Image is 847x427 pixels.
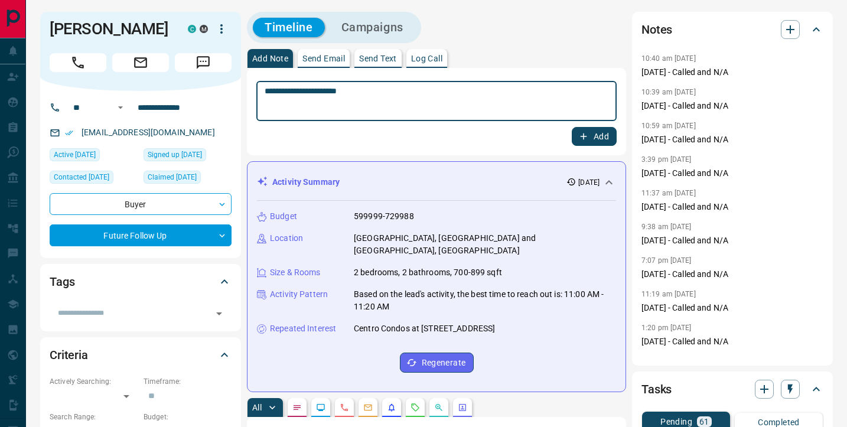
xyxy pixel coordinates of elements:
div: Thu Jun 29 2023 [144,171,232,187]
p: [DATE] - Called and N/A [641,201,823,213]
p: 10:39 am [DATE] [641,88,696,96]
div: Tasks [641,375,823,403]
p: Location [270,232,303,245]
p: 10:59 am [DATE] [641,122,696,130]
svg: Calls [340,403,349,412]
p: 61 [699,418,709,426]
button: Add [572,127,617,146]
svg: Emails [363,403,373,412]
div: Mon Jul 31 2023 [50,171,138,187]
span: Claimed [DATE] [148,171,197,183]
p: Repeated Interest [270,322,336,335]
button: Open [113,100,128,115]
p: All [252,403,262,412]
svg: Agent Actions [458,403,467,412]
p: Send Email [302,54,345,63]
p: 599999-729988 [354,210,414,223]
p: Timeframe: [144,376,232,387]
p: Based on the lead's activity, the best time to reach out is: 11:00 AM - 11:20 AM [354,288,616,313]
button: Open [211,305,227,322]
p: Add Note [252,54,288,63]
p: [DATE] - Called and N/A [641,167,823,180]
p: Send Text [359,54,397,63]
h2: Criteria [50,345,88,364]
p: 7:07 pm [DATE] [641,256,692,265]
p: 9:38 am [DATE] [641,223,692,231]
svg: Notes [292,403,302,412]
h2: Notes [641,20,672,39]
p: 11:19 am [DATE] [641,290,696,298]
p: [DATE] - Called and N/A [641,66,823,79]
p: [DATE] - Called and N/A [641,100,823,112]
span: Message [175,53,232,72]
p: Log Call [411,54,442,63]
p: [DATE] [578,177,600,188]
p: 2:23 pm [DATE] [641,357,692,366]
p: 2 bedrooms, 2 bathrooms, 700-899 sqft [354,266,502,279]
p: 10:40 am [DATE] [641,54,696,63]
div: Buyer [50,193,232,215]
p: [DATE] - Called and N/A [641,234,823,247]
p: [GEOGRAPHIC_DATA], [GEOGRAPHIC_DATA] and [GEOGRAPHIC_DATA], [GEOGRAPHIC_DATA] [354,232,616,257]
button: Timeline [253,18,325,37]
svg: Requests [411,403,420,412]
div: Criteria [50,341,232,369]
h2: Tasks [641,380,672,399]
p: [DATE] - Called and N/A [641,133,823,146]
div: Activity Summary[DATE] [257,171,616,193]
p: Activity Summary [272,176,340,188]
div: condos.ca [188,25,196,33]
svg: Lead Browsing Activity [316,403,325,412]
p: Budget [270,210,297,223]
p: [DATE] - Called and N/A [641,335,823,348]
svg: Opportunities [434,403,444,412]
div: Future Follow Up [50,224,232,246]
button: Campaigns [330,18,415,37]
p: Size & Rooms [270,266,321,279]
div: Tue May 22 2018 [144,148,232,165]
button: Regenerate [400,353,474,373]
h1: [PERSON_NAME] [50,19,170,38]
svg: Listing Alerts [387,403,396,412]
p: Search Range: [50,412,138,422]
p: [DATE] - Called and N/A [641,302,823,314]
span: Contacted [DATE] [54,171,109,183]
p: Pending [660,418,692,426]
svg: Email Verified [65,129,73,137]
p: 11:37 am [DATE] [641,189,696,197]
div: Tags [50,268,232,296]
div: Notes [641,15,823,44]
p: [DATE] - Called and N/A [641,268,823,281]
span: Email [112,53,169,72]
p: Actively Searching: [50,376,138,387]
p: 3:39 pm [DATE] [641,155,692,164]
div: mrloft.ca [200,25,208,33]
span: Active [DATE] [54,149,96,161]
div: Sun Feb 16 2025 [50,148,138,165]
p: Centro Condos at [STREET_ADDRESS] [354,322,495,335]
p: Budget: [144,412,232,422]
span: Call [50,53,106,72]
p: Activity Pattern [270,288,328,301]
a: [EMAIL_ADDRESS][DOMAIN_NAME] [82,128,215,137]
span: Signed up [DATE] [148,149,202,161]
p: 1:20 pm [DATE] [641,324,692,332]
p: Completed [758,418,800,426]
h2: Tags [50,272,74,291]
